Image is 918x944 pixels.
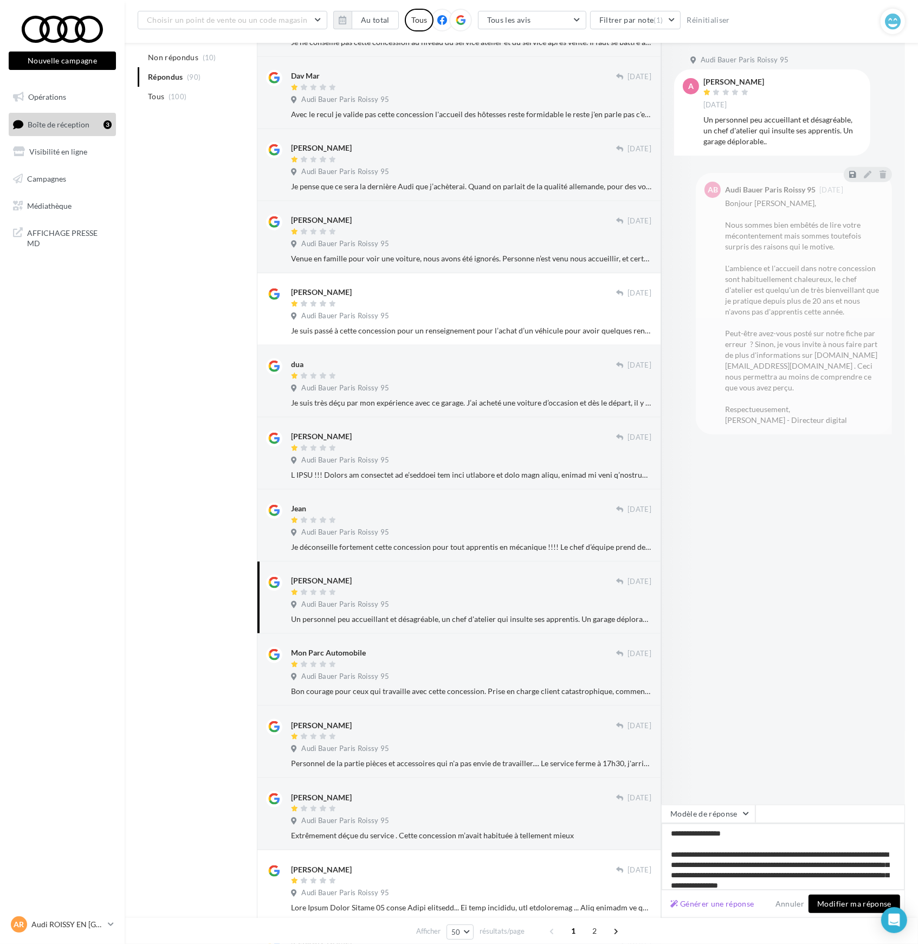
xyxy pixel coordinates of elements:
span: Visibilité en ligne [29,147,87,156]
button: 50 [447,924,474,940]
div: 3 [104,120,112,129]
span: Afficher [416,926,441,936]
button: Au total [352,11,399,29]
span: [DATE] [628,865,651,875]
div: Bonjour [PERSON_NAME], Nous sommes bien embêtés de lire votre mécontentement mais sommes toutefoi... [725,198,883,426]
div: Un personnel peu accueillant et désagréable, un chef d'atelier qui insulte ses apprentis. Un gara... [291,614,651,625]
a: Campagnes [7,168,118,190]
a: Visibilité en ligne [7,140,118,163]
span: [DATE] [628,216,651,226]
div: [PERSON_NAME] [291,143,352,153]
a: Opérations [7,86,118,108]
div: dua [291,359,303,370]
div: Dav Mar [291,70,320,81]
span: [DATE] [628,649,651,659]
span: Audi Bauer Paris Roissy 95 [301,600,389,609]
a: AFFICHAGE PRESSE MD [7,221,118,253]
span: Tous les avis [487,15,531,24]
span: Audi Bauer Paris Roissy 95 [301,167,389,177]
span: [DATE] [628,72,651,82]
div: Jean [291,503,306,514]
span: Audi Bauer Paris Roissy 95 [301,528,389,537]
a: Boîte de réception3 [7,113,118,136]
span: Audi Bauer Paris Roissy 95 [301,816,389,826]
button: Au total [333,11,399,29]
span: Audi Bauer Paris Roissy 95 [301,455,389,465]
span: (100) [169,92,187,101]
div: [PERSON_NAME] [291,575,352,586]
button: Modifier ma réponse [809,895,900,913]
span: [DATE] [628,288,651,298]
span: Boîte de réception [28,119,89,129]
span: Audi Bauer Paris Roissy 95 [301,239,389,249]
div: [PERSON_NAME] [291,720,352,731]
div: [PERSON_NAME] [703,78,764,86]
span: 1 [565,922,582,940]
span: résultats/page [480,926,525,936]
div: Extrêmement déçue du service . Cette concession m’avait habituée à tellement mieux [291,830,651,841]
span: [DATE] [628,433,651,442]
div: Un personnel peu accueillant et désagréable, un chef d'atelier qui insulte ses apprentis. Un gara... [703,114,862,147]
div: [PERSON_NAME] [291,215,352,226]
span: [DATE] [819,187,843,194]
div: [PERSON_NAME] [291,287,352,298]
span: AR [14,919,24,930]
span: [DATE] [628,144,651,154]
span: Choisir un point de vente ou un code magasin [147,15,307,24]
span: (1) [654,16,663,24]
div: [PERSON_NAME] [291,864,352,875]
div: Tous [405,9,434,31]
span: 50 [451,928,461,936]
div: Avec le recul je valide pas cette concession l'accueil des hôtesses reste formidable le reste j'e... [291,109,651,120]
div: Bon courage pour ceux qui travaille avec cette concession. Prise en charge client catastrophique,... [291,686,651,697]
button: Générer une réponse [666,897,759,910]
span: Non répondus [148,52,198,63]
span: [DATE] [628,793,651,803]
span: Audi Bauer Paris Roissy 95 [301,888,389,898]
p: Audi ROISSY EN [GEOGRAPHIC_DATA] [31,919,104,930]
span: (10) [203,53,216,62]
span: [DATE] [628,721,651,731]
div: Mon Parc Automobile [291,647,366,658]
div: [PERSON_NAME] [291,792,352,803]
button: Tous les avis [478,11,586,29]
div: Open Intercom Messenger [881,907,907,933]
span: AB [708,184,718,195]
span: [DATE] [628,505,651,515]
span: [DATE] [703,100,727,110]
span: Tous [148,91,164,102]
span: Audi Bauer Paris Roissy 95 [301,311,389,321]
div: Audi Bauer Paris Roissy 95 [725,186,816,194]
span: Médiathèque [27,201,72,210]
div: L IPSU !!! Dolors am consectet ad e’seddoei tem inci utlabore et dolo magn aliqu, enimad mi veni ... [291,470,651,480]
button: Réinitialiser [682,14,734,27]
span: Campagnes [27,174,66,183]
button: Nouvelle campagne [9,52,116,70]
a: AR Audi ROISSY EN [GEOGRAPHIC_DATA] [9,914,116,935]
a: Médiathèque [7,195,118,217]
button: Annuler [771,897,809,910]
span: Audi Bauer Paris Roissy 95 [301,672,389,682]
span: Audi Bauer Paris Roissy 95 [701,55,788,65]
span: Audi Bauer Paris Roissy 95 [301,744,389,754]
div: Je suis très déçu par mon expérience avec ce garage. J’ai acheté une voiture d’occasion et dès le... [291,397,651,408]
span: [DATE] [628,577,651,587]
button: Filtrer par note(1) [590,11,681,29]
div: [PERSON_NAME] [291,431,352,442]
button: Modèle de réponse [661,805,755,823]
span: [DATE] [628,361,651,370]
div: Je déconseille fortement cette concession pour tout apprentis en mécanique !!!! Le chef d’équipe ... [291,542,651,553]
div: Venue en famille pour voir une voiture, nous avons été ignorés. Personne n’est venu nous accueill... [291,253,651,264]
span: 2 [586,922,603,940]
span: Audi Bauer Paris Roissy 95 [301,383,389,393]
div: Personnel de la partie pièces et accessoires qui n'a pas envie de travailler.... Le service ferme... [291,758,651,769]
span: A [688,81,694,92]
div: Lore Ipsum Dolor Sitame 05 conse Adipi elitsedd... Ei temp incididu, utl etdoloremag ... Aliq eni... [291,902,651,913]
span: AFFICHAGE PRESSE MD [27,226,112,249]
button: Choisir un point de vente ou un code magasin [138,11,327,29]
span: Audi Bauer Paris Roissy 95 [301,95,389,105]
div: Je pense que ce sera la dernière Audi que j’achèterai. Quand on parlait de la qualité allemande, ... [291,181,651,192]
span: Opérations [28,92,66,101]
div: Je suis passé à cette concession pour un renseignement pour l’achat d’un véhicule pour avoir quel... [291,325,651,336]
